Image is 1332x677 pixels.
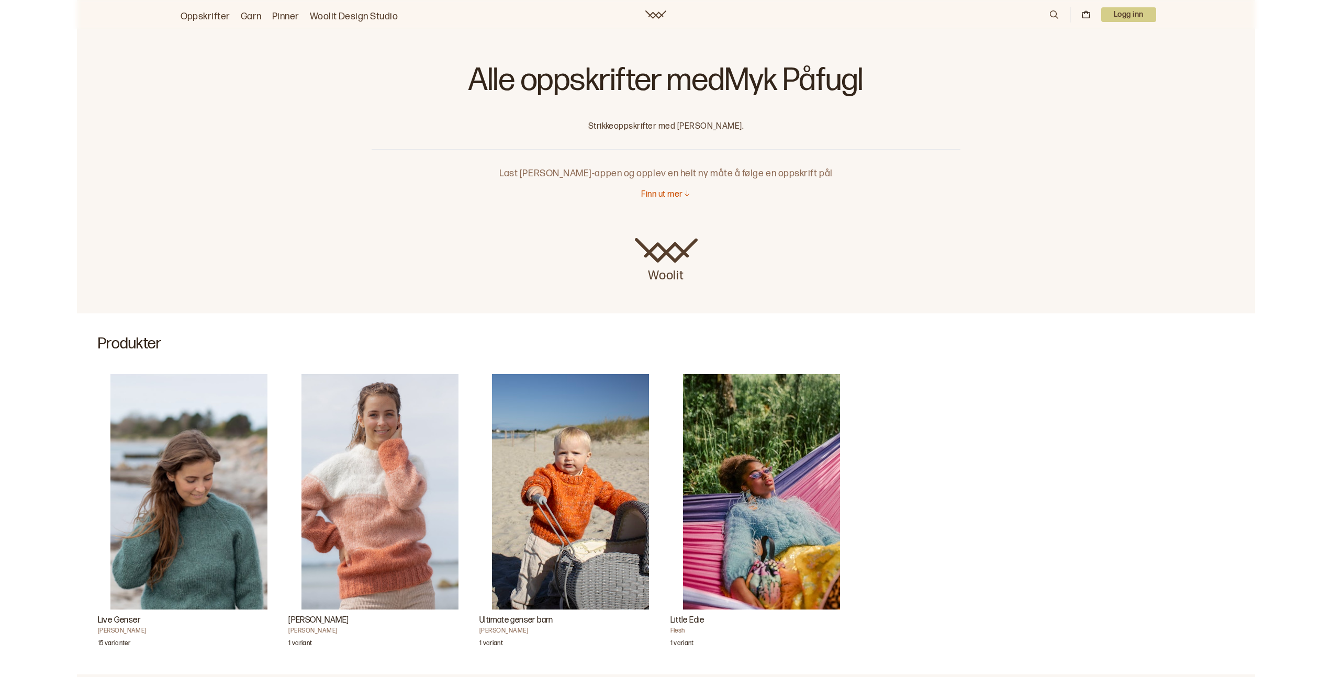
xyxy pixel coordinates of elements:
[479,374,662,654] a: Ultimate genser barn
[110,374,267,610] img: Iselin HafseldLive Genser
[372,121,961,132] p: Strikkeoppskrifter med [PERSON_NAME].
[670,374,853,654] a: Little Edie
[670,639,694,650] p: 1 variant
[641,189,690,200] button: Finn ut mer
[670,614,853,627] h3: Little Edie
[288,639,312,650] p: 1 variant
[98,374,281,654] a: Live Genser
[479,614,662,627] h3: Ultimate genser barn
[288,627,471,635] h4: [PERSON_NAME]
[98,614,281,627] h3: Live Genser
[288,374,471,654] a: Mina genser
[492,374,649,610] img: Brit Frafjord ØrstavikUltimate genser barn
[77,313,1256,353] h2: Produkter
[641,189,682,200] p: Finn ut mer
[479,627,662,635] h4: [PERSON_NAME]
[301,374,458,610] img: Iselin HafseldMina genser
[670,627,853,635] h4: Flesh
[635,263,698,284] p: Woolit
[98,627,281,635] h4: [PERSON_NAME]
[479,639,503,650] p: 1 variant
[372,63,961,105] h1: Alle oppskrifter med Myk Påfugl
[181,9,230,24] a: Oppskrifter
[372,150,961,181] p: Last [PERSON_NAME]-appen og opplev en helt ny måte å følge en oppskrift på!
[635,238,698,263] img: Woolit
[645,10,666,19] a: Woolit
[272,9,299,24] a: Pinner
[98,639,130,650] p: 15 varianter
[288,614,471,627] h3: [PERSON_NAME]
[1101,7,1156,22] p: Logg inn
[310,9,398,24] a: Woolit Design Studio
[1101,7,1156,22] button: User dropdown
[683,374,840,610] img: FleshLittle Edie
[241,9,262,24] a: Garn
[635,238,698,284] a: Woolit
